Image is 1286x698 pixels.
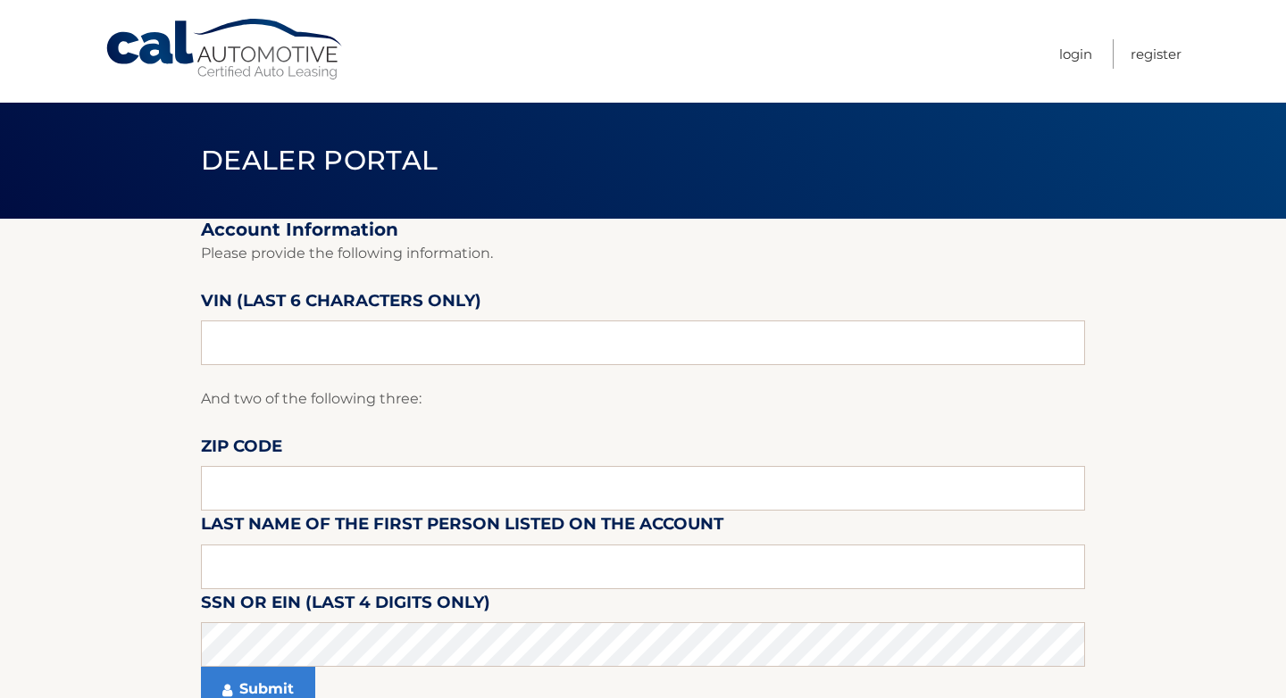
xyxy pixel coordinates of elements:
label: SSN or EIN (last 4 digits only) [201,589,490,622]
h2: Account Information [201,219,1085,241]
p: Please provide the following information. [201,241,1085,266]
a: Cal Automotive [104,18,346,81]
span: Dealer Portal [201,144,438,177]
a: Register [1131,39,1182,69]
label: Last Name of the first person listed on the account [201,511,723,544]
a: Login [1059,39,1092,69]
p: And two of the following three: [201,386,1085,411]
label: VIN (last 6 characters only) [201,287,481,320]
label: Zip Code [201,433,282,466]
